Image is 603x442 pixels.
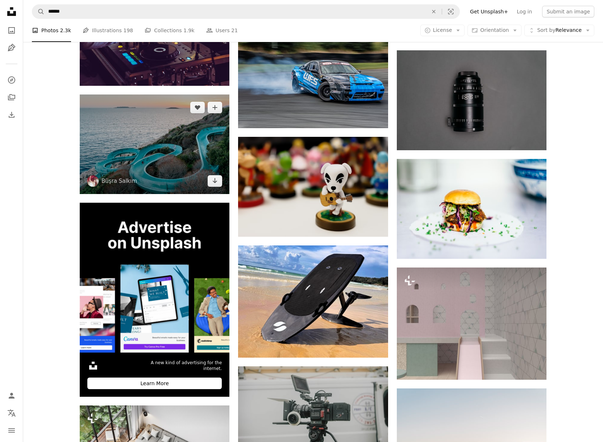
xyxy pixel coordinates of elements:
button: Menu [4,423,19,438]
button: License [420,25,465,36]
span: 21 [231,26,238,34]
button: Visual search [442,5,459,18]
a: a water slide on the side of a cliff next to the ocean [80,141,229,147]
span: Relevance [537,27,582,34]
a: Explore [4,73,19,87]
img: a room with a staircase and a pink wall [397,268,546,380]
a: a video camera with a laptop on a tripod [238,405,388,411]
img: humberger on white plate [397,159,546,258]
img: black camera zoom lens [397,50,546,150]
a: black camera zoom lens [397,97,546,104]
button: Like [190,102,205,113]
button: Search Unsplash [32,5,45,18]
a: a blue race car on a track [238,75,388,81]
span: Sort by [537,27,555,33]
a: A new kind of advertising for the internet.Learn More [80,203,229,397]
a: Home — Unsplash [4,4,19,20]
form: Find visuals sitewide [32,4,460,19]
a: Log in / Sign up [4,388,19,403]
button: Sort byRelevance [524,25,594,36]
a: Collections [4,90,19,105]
a: Photos [4,23,19,38]
span: Orientation [480,27,509,33]
a: Illustrations 198 [83,19,133,42]
a: Get Unsplash+ [466,6,512,17]
span: 1.9k [183,26,194,34]
a: humberger on white plate [397,206,546,212]
span: A new kind of advertising for the internet. [140,360,222,372]
img: Go to Büşra Salkım's profile [87,175,99,187]
button: Add to Collection [208,102,222,113]
img: mickey mouse plastic toy on white table [238,137,388,236]
span: License [433,27,452,33]
a: Download [208,175,222,187]
button: Language [4,406,19,420]
span: 198 [124,26,133,34]
button: Clear [426,5,442,18]
button: Orientation [467,25,521,36]
a: Log in [512,6,536,17]
img: file-1631306537910-2580a29a3cfcimage [87,360,99,371]
div: Learn More [87,378,222,389]
img: a blue race car on a track [238,29,388,128]
button: Submit an image [542,6,594,17]
img: file-1635990755334-4bfd90f37242image [80,203,229,352]
img: a water slide on the side of a cliff next to the ocean [80,94,229,194]
a: mickey mouse plastic toy on white table [238,183,388,190]
a: a surfboard sitting on top of a sandy beach [238,298,388,304]
a: a room with a staircase and a pink wall [397,320,546,327]
a: Collections 1.9k [145,19,194,42]
a: Illustrations [4,41,19,55]
a: Download History [4,108,19,122]
a: Users 21 [206,19,238,42]
img: a surfboard sitting on top of a sandy beach [238,245,388,358]
a: Büşra Salkım [101,177,137,185]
